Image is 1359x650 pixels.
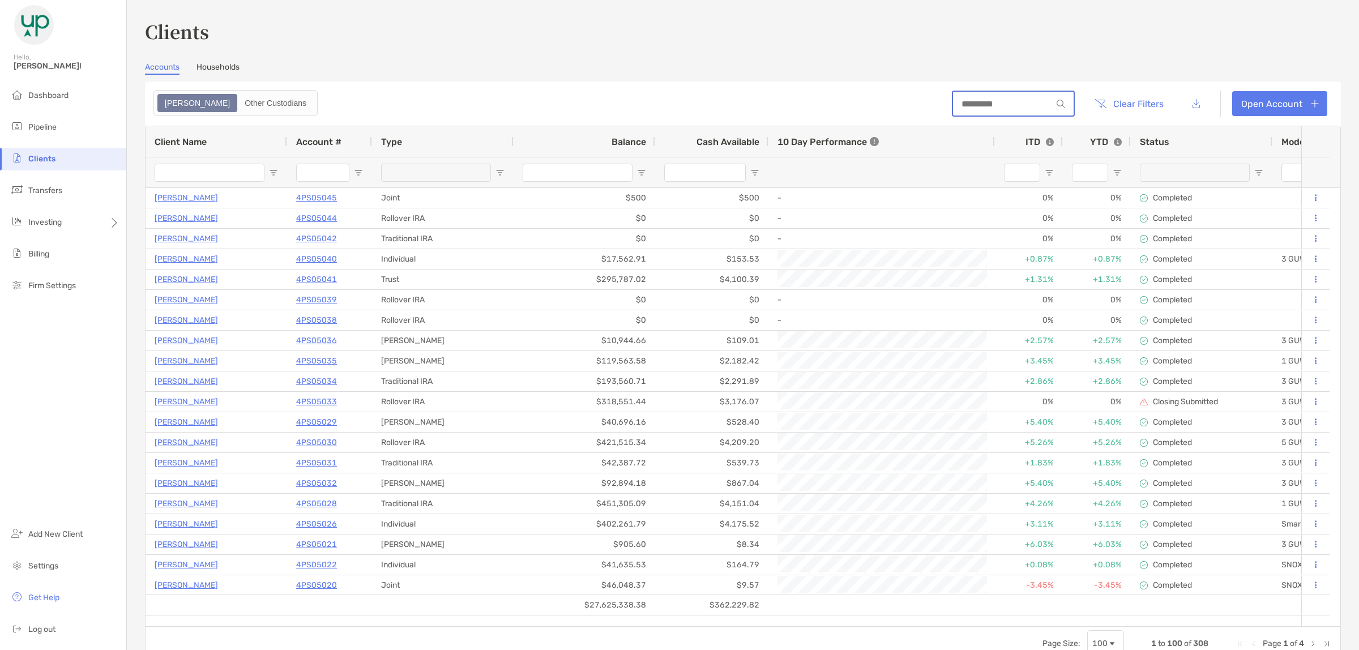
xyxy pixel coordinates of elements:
div: +3.45% [995,351,1063,371]
div: Traditional IRA [372,494,514,514]
img: complete icon [1140,317,1148,324]
p: Completed [1153,377,1192,386]
div: ITD [1025,136,1054,147]
span: Dashboard [28,91,69,100]
div: +1.31% [1063,270,1131,289]
div: Joint [372,575,514,595]
a: [PERSON_NAME] [155,476,218,490]
img: add_new_client icon [10,527,24,540]
div: 0% [1063,392,1131,412]
div: Individual [372,555,514,575]
div: $4,151.04 [655,494,768,514]
a: 4PS05032 [296,476,337,490]
span: [PERSON_NAME]! [14,61,119,71]
div: +6.03% [1063,534,1131,554]
p: Completed [1153,315,1192,325]
span: Model Assigned [1281,136,1350,147]
a: [PERSON_NAME] [155,211,218,225]
div: Traditional IRA [372,229,514,249]
div: +0.87% [995,249,1063,269]
button: Open Filter Menu [637,168,646,177]
span: Client Name [155,136,207,147]
div: 0% [1063,290,1131,310]
div: 0% [1063,208,1131,228]
div: +6.03% [995,534,1063,554]
div: $451,305.09 [514,494,655,514]
div: $402,261.79 [514,514,655,534]
p: 4PS05028 [296,497,337,511]
div: $0 [655,310,768,330]
a: 4PS05042 [296,232,337,246]
div: - [777,311,986,330]
img: Zoe Logo [14,5,54,45]
p: Completed [1153,213,1192,223]
div: $362,229.82 [655,595,768,615]
div: $4,175.52 [655,514,768,534]
div: $500 [655,188,768,208]
a: 4PS05031 [296,456,337,470]
div: $193,560.71 [514,371,655,391]
p: 4PS05022 [296,558,337,572]
div: $0 [514,290,655,310]
a: 4PS05029 [296,415,337,429]
div: +0.08% [995,555,1063,575]
p: Completed [1153,438,1192,447]
p: 4PS05039 [296,293,337,307]
div: +1.83% [995,453,1063,473]
a: [PERSON_NAME] [155,354,218,368]
div: [PERSON_NAME] [372,351,514,371]
input: YTD Filter Input [1072,164,1108,182]
div: +2.57% [1063,331,1131,350]
p: [PERSON_NAME] [155,313,218,327]
p: [PERSON_NAME] [155,293,218,307]
div: $0 [514,310,655,330]
div: $528.40 [655,412,768,432]
a: Households [196,62,240,75]
p: [PERSON_NAME] [155,558,218,572]
div: +0.87% [1063,249,1131,269]
button: Clear Filters [1086,91,1172,116]
img: complete icon [1140,541,1148,549]
div: 0% [995,188,1063,208]
div: $0 [655,290,768,310]
img: billing icon [10,246,24,260]
div: +5.40% [1063,473,1131,493]
p: [PERSON_NAME] [155,191,218,205]
img: closing submitted icon [1140,398,1148,406]
img: complete icon [1140,235,1148,243]
div: $9.57 [655,575,768,595]
div: 0% [1063,229,1131,249]
a: 4PS05040 [296,252,337,266]
div: $318,551.44 [514,392,655,412]
a: [PERSON_NAME] [155,415,218,429]
div: [PERSON_NAME] [372,331,514,350]
img: get-help icon [10,590,24,604]
img: complete icon [1140,296,1148,304]
a: 4PS05020 [296,578,337,592]
p: Completed [1153,458,1192,468]
img: complete icon [1140,378,1148,386]
div: +2.86% [995,371,1063,391]
div: Rollover IRA [372,310,514,330]
p: Completed [1153,478,1192,488]
p: Completed [1153,275,1192,284]
img: clients icon [10,151,24,165]
p: Completed [1153,234,1192,243]
div: Rollover IRA [372,290,514,310]
a: [PERSON_NAME] [155,232,218,246]
div: 0% [995,208,1063,228]
p: 4PS05035 [296,354,337,368]
div: Last Page [1322,639,1331,648]
p: 4PS05021 [296,537,337,551]
a: 4PS05044 [296,211,337,225]
div: $4,209.20 [655,433,768,452]
p: 4PS05033 [296,395,337,409]
div: +5.26% [995,433,1063,452]
div: +4.26% [995,494,1063,514]
div: 0% [995,310,1063,330]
